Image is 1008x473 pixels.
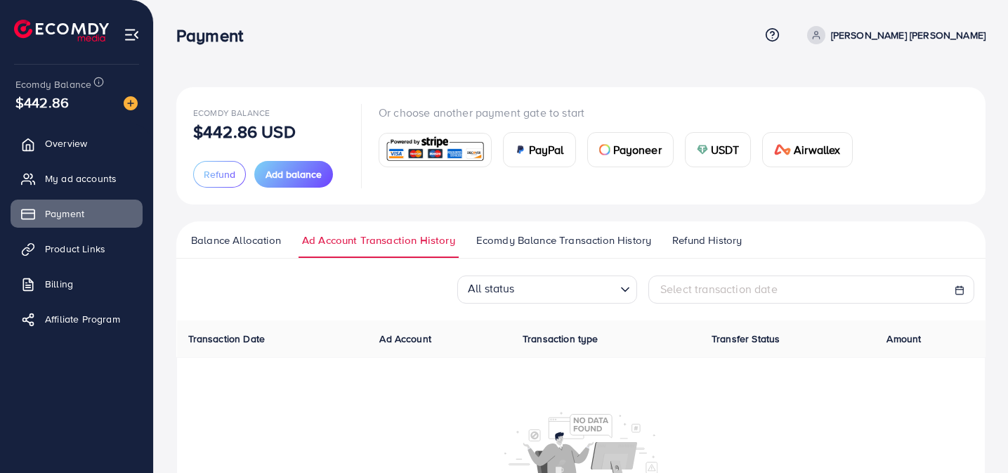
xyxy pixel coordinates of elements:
[379,332,431,346] span: Ad Account
[503,132,576,167] a: cardPayPal
[45,312,120,326] span: Affiliate Program
[45,207,84,221] span: Payment
[948,410,997,462] iframe: Chat
[672,233,742,248] span: Refund History
[660,281,778,297] span: Select transaction date
[515,144,526,155] img: card
[587,132,674,167] a: cardPayoneer
[379,133,492,167] a: card
[45,136,87,150] span: Overview
[193,161,246,188] button: Refund
[523,332,598,346] span: Transaction type
[712,332,780,346] span: Transfer Status
[11,200,143,228] a: Payment
[599,144,610,155] img: card
[697,144,708,155] img: card
[45,277,73,291] span: Billing
[204,167,235,181] span: Refund
[476,233,651,248] span: Ecomdy Balance Transaction History
[685,132,752,167] a: cardUSDT
[11,164,143,193] a: My ad accounts
[11,270,143,298] a: Billing
[15,77,91,91] span: Ecomdy Balance
[529,141,564,158] span: PayPal
[465,277,518,300] span: All status
[45,242,105,256] span: Product Links
[45,171,117,186] span: My ad accounts
[762,132,852,167] a: cardAirwallex
[794,141,840,158] span: Airwallex
[384,135,487,165] img: card
[191,233,281,248] span: Balance Allocation
[124,27,140,43] img: menu
[176,25,254,46] h3: Payment
[11,129,143,157] a: Overview
[457,276,637,304] div: Search for option
[11,305,143,333] a: Affiliate Program
[831,27,986,44] p: [PERSON_NAME] [PERSON_NAME]
[266,167,322,181] span: Add balance
[11,235,143,263] a: Product Links
[801,26,986,44] a: [PERSON_NAME] [PERSON_NAME]
[379,104,864,121] p: Or choose another payment gate to start
[774,144,791,155] img: card
[613,141,662,158] span: Payoneer
[14,20,109,41] img: logo
[886,332,921,346] span: Amount
[15,92,69,112] span: $442.86
[124,96,138,110] img: image
[188,332,266,346] span: Transaction Date
[254,161,333,188] button: Add balance
[711,141,740,158] span: USDT
[519,278,615,300] input: Search for option
[193,123,296,140] p: $442.86 USD
[302,233,455,248] span: Ad Account Transaction History
[193,107,270,119] span: Ecomdy Balance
